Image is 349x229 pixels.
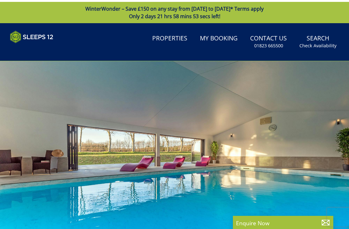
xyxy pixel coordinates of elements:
[254,41,283,47] small: 01823 665500
[10,29,53,41] img: Sleeps 12
[236,217,330,225] p: Enquire Now
[129,11,220,18] span: Only 2 days 21 hrs 58 mins 53 secs left!
[248,30,289,50] a: Contact Us01823 665500
[297,30,339,50] a: SearchCheck Availability
[150,30,190,44] a: Properties
[299,41,336,47] small: Check Availability
[7,45,73,50] iframe: Customer reviews powered by Trustpilot
[197,30,240,44] a: My Booking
